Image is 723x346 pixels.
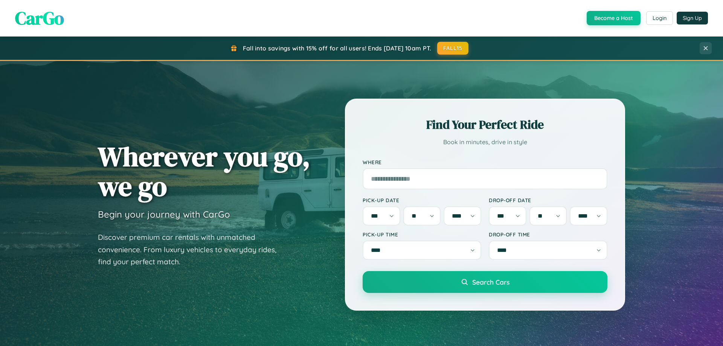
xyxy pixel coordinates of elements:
button: Login [646,11,673,25]
button: FALL15 [437,42,469,55]
button: Search Cars [363,271,607,293]
span: Fall into savings with 15% off for all users! Ends [DATE] 10am PT. [243,44,432,52]
h2: Find Your Perfect Ride [363,116,607,133]
label: Pick-up Time [363,231,481,238]
label: Where [363,159,607,165]
label: Drop-off Date [489,197,607,203]
label: Pick-up Date [363,197,481,203]
h1: Wherever you go, we go [98,142,310,201]
span: CarGo [15,6,64,30]
p: Book in minutes, drive in style [363,137,607,148]
button: Sign Up [677,12,708,24]
h3: Begin your journey with CarGo [98,209,230,220]
label: Drop-off Time [489,231,607,238]
button: Become a Host [587,11,641,25]
span: Search Cars [472,278,509,286]
p: Discover premium car rentals with unmatched convenience. From luxury vehicles to everyday rides, ... [98,231,286,268]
